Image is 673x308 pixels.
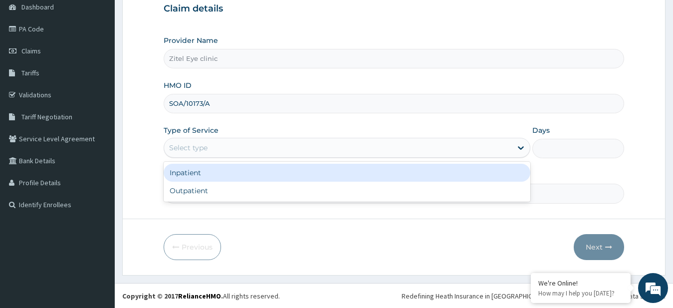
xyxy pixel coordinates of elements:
label: Provider Name [164,35,218,45]
a: RelianceHMO [178,292,221,301]
span: Tariff Negotiation [21,112,72,121]
p: How may I help you today? [538,289,623,298]
div: Minimize live chat window [164,5,188,29]
strong: Copyright © 2017 . [122,292,223,301]
button: Previous [164,234,221,260]
div: Outpatient [164,182,531,200]
div: We're Online! [538,279,623,288]
label: Days [532,125,550,135]
img: d_794563401_company_1708531726252_794563401 [18,50,40,75]
span: Dashboard [21,2,54,11]
span: We're online! [58,91,138,192]
div: Inpatient [164,164,531,182]
button: Next [574,234,624,260]
label: HMO ID [164,80,192,90]
div: Redefining Heath Insurance in [GEOGRAPHIC_DATA] using Telemedicine and Data Science! [402,291,666,301]
span: Tariffs [21,68,39,77]
input: Enter HMO ID [164,94,625,113]
div: Select type [169,143,208,153]
div: Chat with us now [52,56,168,69]
textarea: Type your message and hit 'Enter' [5,203,190,238]
span: Claims [21,46,41,55]
label: Type of Service [164,125,219,135]
h3: Claim details [164,3,625,14]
